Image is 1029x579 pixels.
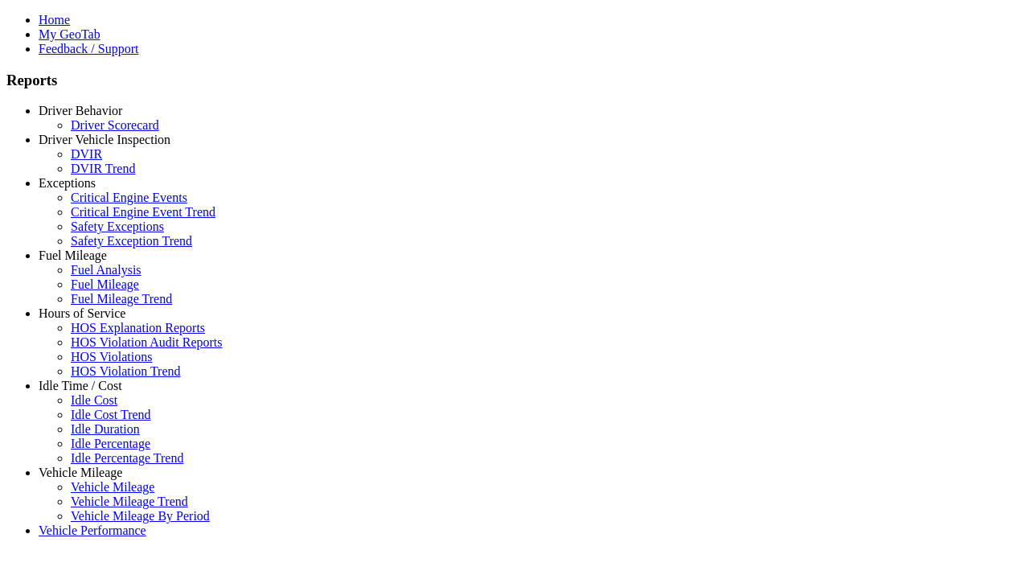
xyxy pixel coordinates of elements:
a: Critical Engine Events [71,191,187,204]
a: Feedback / Support [39,42,138,55]
a: Idle Duration [71,422,140,436]
a: Exceptions [39,176,96,190]
a: Idle Cost Trend [71,408,151,421]
a: DVIR [71,147,102,161]
a: Vehicle Performance [39,524,146,537]
a: Idle Time / Cost [39,379,122,392]
a: HOS Explanation Reports [71,321,205,335]
a: Safety Exception Trend [71,234,192,248]
a: Fuel Mileage Trend [71,292,172,306]
a: Idle Percentage [71,437,150,450]
a: Critical Engine Event Trend [71,205,215,219]
a: Hours of Service [39,306,125,320]
a: Vehicle Mileage Trend [71,495,188,508]
a: Home [39,13,70,27]
a: Safety Exceptions [71,220,164,233]
a: Driver Scorecard [71,118,159,132]
a: Vehicle Mileage [71,480,154,494]
a: Idle Percentage Trend [71,451,183,465]
a: Vehicle Mileage [39,466,122,479]
a: HOS Violation Trend [71,364,181,378]
a: Fuel Mileage [71,277,139,291]
a: Fuel Analysis [71,263,141,277]
a: HOS Violation Audit Reports [71,335,223,349]
h3: Reports [6,72,1023,89]
a: My GeoTab [39,27,100,41]
a: Idle Cost [71,393,117,407]
a: HOS Violations [71,350,152,363]
a: Driver Vehicle Inspection [39,133,170,146]
a: Vehicle Mileage By Period [71,509,210,523]
a: DVIR Trend [71,162,135,175]
a: Fuel Mileage [39,248,107,262]
a: Driver Behavior [39,104,122,117]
